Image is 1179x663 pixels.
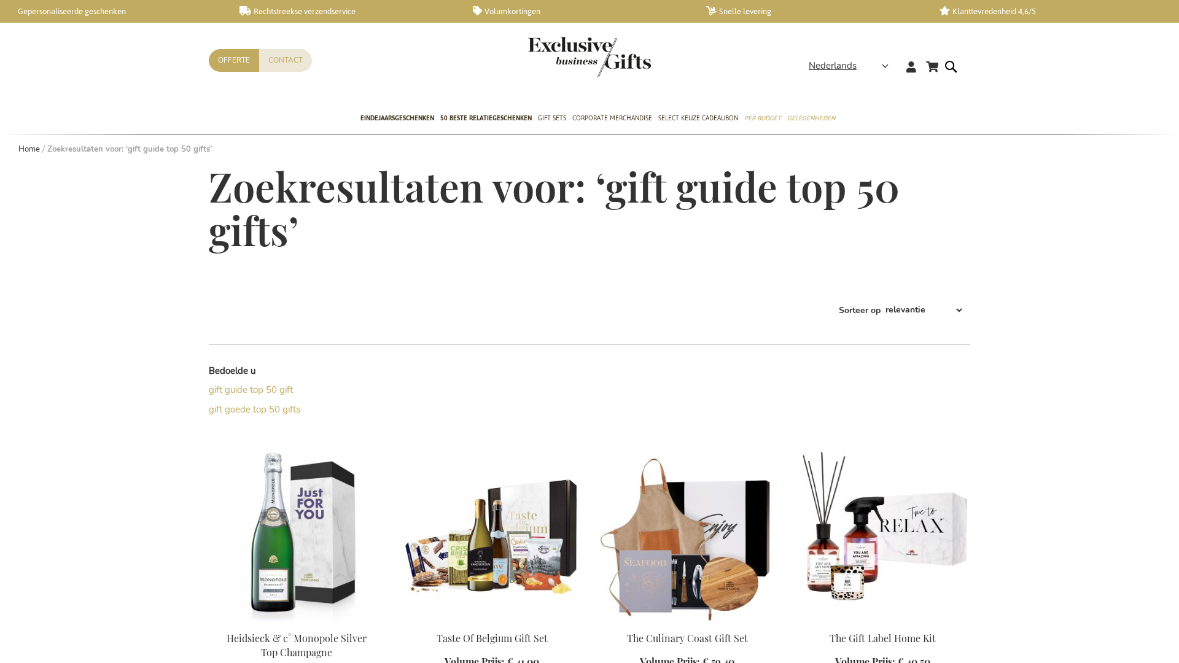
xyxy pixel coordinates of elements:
span: 50 beste relatiegeschenken [440,112,532,125]
span: Corporate Merchandise [572,112,652,125]
a: Corporate Merchandise [572,104,652,134]
a: Taste Of Belgium Gift Set [437,632,548,645]
span: Per Budget [744,112,781,125]
a: Gelegenheden [787,104,835,134]
a: gift guide top 50 gift [209,384,293,396]
a: The Gift Label Home Kit [830,632,936,645]
a: Per Budget [744,104,781,134]
span: Nederlands [809,59,857,73]
a: Rechtstreekse verzendservice [239,6,453,17]
a: Taste Of Belgium Gift Set [404,616,580,627]
a: gift goede top 50 gifts [209,403,300,416]
a: Contact [259,49,312,72]
img: The Gift Label Home Kit [795,449,970,621]
img: Exclusive Business gifts logo [528,37,651,77]
a: Klanttevredenheid 4,6/5 [940,6,1153,17]
dt: Bedoelde u [209,365,399,378]
a: Snelle levering [706,6,920,17]
strong: Zoekresultaten voor: ‘gift guide top 50 gifts’ [47,144,212,155]
a: The Culinary Coast Gift Set [627,632,748,645]
a: Eindejaarsgeschenken [360,104,434,134]
img: The Culinary Coast Gift Set [599,449,775,621]
a: The Culinary Coast Gift Set [599,616,775,627]
a: The Gift Label Home Kit [795,616,970,627]
a: Gift Sets [538,104,566,134]
a: Heidsieck Monopole Champagne [209,616,384,627]
a: Select Keuze Cadeaubon [658,104,738,134]
span: Select Keuze Cadeaubon [658,112,738,125]
a: Offerte [209,49,259,72]
a: Gepersonaliseerde geschenken [6,6,220,17]
a: store logo [528,37,589,77]
span: Gelegenheden [787,112,835,125]
a: Home [18,144,40,155]
label: Sorteer op [839,304,881,316]
img: Taste Of Belgium Gift Set [404,449,580,621]
span: Eindejaarsgeschenken [360,112,434,125]
a: Volumkortingen [473,6,687,17]
a: Heidsieck & c° Monopole Silver Top Champagne [227,632,367,659]
img: Heidsieck Monopole Champagne [209,449,384,621]
span: Zoekresultaten voor: ‘gift guide top 50 gifts’ [209,160,900,257]
span: Gift Sets [538,112,566,125]
a: 50 beste relatiegeschenken [440,104,532,134]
